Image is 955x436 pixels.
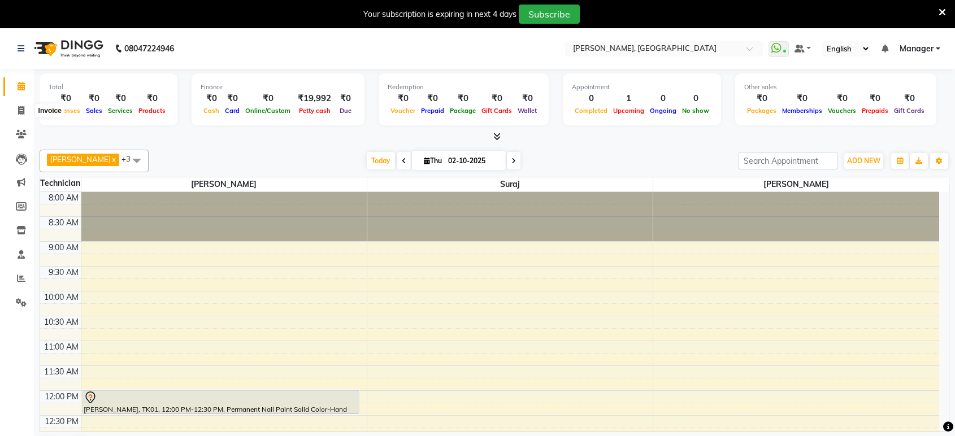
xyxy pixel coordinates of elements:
div: 11:30 AM [42,366,81,378]
input: Search Appointment [739,152,837,169]
div: ₹0 [825,92,859,105]
span: Sales [83,107,105,115]
span: Petty cash [296,107,333,115]
span: Vouchers [825,107,859,115]
span: [PERSON_NAME] [50,155,111,164]
span: Ongoing [647,107,679,115]
div: ₹0 [201,92,222,105]
div: Appointment [572,82,712,92]
div: ₹0 [859,92,891,105]
div: Total [49,82,168,92]
span: Packages [744,107,779,115]
div: 12:00 PM [42,391,81,403]
div: ₹0 [418,92,447,105]
span: Online/Custom [242,107,293,115]
span: [PERSON_NAME] [653,177,939,191]
div: ₹0 [136,92,168,105]
div: Invoice [36,104,64,117]
div: ₹0 [222,92,242,105]
div: 0 [572,92,610,105]
span: Voucher [388,107,418,115]
span: Card [222,107,242,115]
span: Thu [421,156,445,165]
button: Subscribe [519,5,580,24]
span: Prepaid [418,107,447,115]
div: ₹0 [515,92,540,105]
div: Finance [201,82,355,92]
span: ADD NEW [847,156,880,165]
span: Due [337,107,354,115]
span: Cash [201,107,222,115]
div: 12:30 PM [42,416,81,428]
span: Today [367,152,395,169]
div: 1 [610,92,647,105]
div: ₹19,992 [293,92,336,105]
span: Memberships [779,107,825,115]
div: ₹0 [779,92,825,105]
span: Suraj [367,177,653,191]
span: [PERSON_NAME] [81,177,367,191]
div: 10:30 AM [42,316,81,328]
div: Redemption [388,82,540,92]
span: Products [136,107,168,115]
span: Gift Cards [891,107,927,115]
div: ₹0 [105,92,136,105]
span: Manager [900,43,934,55]
div: [PERSON_NAME], TK01, 12:00 PM-12:30 PM, Permanent Nail Paint Solid Color-Hand [83,390,359,413]
span: Prepaids [859,107,891,115]
div: Other sales [744,82,927,92]
div: ₹0 [447,92,479,105]
span: No show [679,107,712,115]
input: 2025-10-02 [445,152,501,169]
div: ₹0 [83,92,105,105]
span: +3 [121,154,139,163]
span: Upcoming [610,107,647,115]
div: 8:30 AM [46,217,81,229]
div: ₹0 [388,92,418,105]
div: 8:00 AM [46,192,81,204]
div: Your subscription is expiring in next 4 days [363,8,516,20]
span: Services [105,107,136,115]
div: 9:30 AM [46,267,81,278]
div: ₹0 [891,92,927,105]
div: ₹0 [744,92,779,105]
div: 9:00 AM [46,242,81,254]
div: ₹0 [49,92,83,105]
a: x [111,155,116,164]
div: ₹0 [336,92,355,105]
div: Technician [40,177,81,189]
span: Gift Cards [479,107,515,115]
div: 0 [679,92,712,105]
button: ADD NEW [844,153,883,169]
div: ₹0 [479,92,515,105]
span: Completed [572,107,610,115]
b: 08047224946 [124,33,174,64]
span: Wallet [515,107,540,115]
div: 11:00 AM [42,341,81,353]
div: ₹0 [242,92,293,105]
span: Package [447,107,479,115]
div: 10:00 AM [42,291,81,303]
div: 0 [647,92,679,105]
img: logo [29,33,106,64]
